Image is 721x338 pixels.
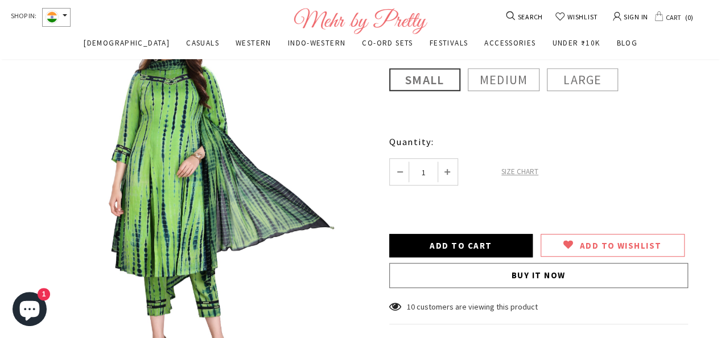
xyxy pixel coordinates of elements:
span: SIZE CHART [501,167,538,176]
span: BLOG [616,38,637,48]
a: CART 0 [654,10,695,24]
span: FESTIVALS [430,38,468,48]
span: WISHLIST [565,11,598,23]
a: UNDER ₹10K [552,37,600,59]
label: MEDIUM [468,68,540,91]
span: [DEMOGRAPHIC_DATA] [84,38,170,48]
label: Quantity: [389,136,434,154]
span: INDO-WESTERN [288,38,346,48]
a: BLOG [616,37,637,59]
a: [DEMOGRAPHIC_DATA] [84,37,170,59]
span: CART [664,10,682,24]
a: WESTERN [236,37,271,59]
input: Add to Cart [389,234,533,257]
a: SEARCH [507,11,543,23]
label: 10 [407,300,415,313]
img: Logo Footer [294,8,427,34]
span: UNDER ₹10K [552,38,600,48]
label: LARGE [547,68,618,91]
span: SHOP IN: [11,8,36,27]
span: CO-ORD SETS [362,38,413,48]
span: ACCESSORIES [484,38,535,48]
span: SEARCH [516,11,543,23]
span: 0 [682,10,695,24]
a: CASUALS [186,37,219,59]
a: CO-ORD SETS [362,37,413,59]
a: SIGN IN [613,7,648,25]
span: WESTERN [236,38,271,48]
span: customers are viewing this product [417,302,538,312]
a: INDO-WESTERN [288,37,346,59]
inbox-online-store-chat: Shopify online store chat [9,292,50,329]
span: CASUALS [186,38,219,48]
button: Buy it now [389,263,688,288]
span: SIGN IN [621,9,648,23]
a: FESTIVALS [430,37,468,59]
span: ADD TO WISHLIST [580,240,662,252]
label: SMALL [389,68,460,91]
a: WISHLIST [555,11,598,23]
a: ACCESSORIES [484,37,535,59]
a: ADD TO WISHLIST [541,234,685,257]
